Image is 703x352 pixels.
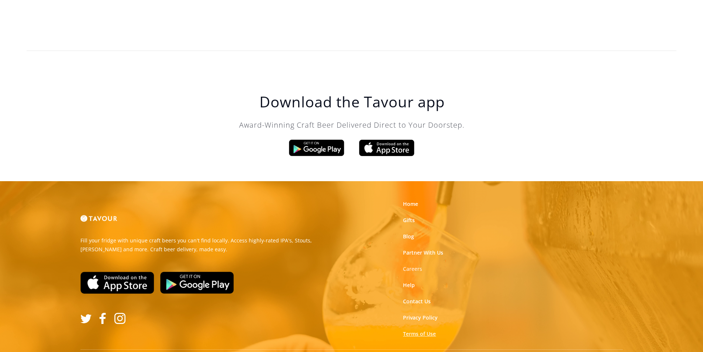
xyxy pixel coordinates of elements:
p: Fill your fridge with unique craft beers you can't find locally. Access highly-rated IPA's, Stout... [80,236,346,254]
h2: ‍ [18,9,685,24]
strong: Careers [403,265,422,272]
a: Help [403,282,415,289]
p: Award-Winning Craft Beer Delivered Direct to Your Doorstep. [204,120,500,131]
h1: Download the Tavour app [204,93,500,111]
a: Gifts [403,217,415,224]
a: Home [403,200,418,208]
a: Partner With Us [403,249,443,256]
a: Terms of Use [403,330,436,338]
a: Blog [403,233,414,240]
a: Privacy Policy [403,314,438,321]
a: Careers [403,265,422,273]
a: Contact Us [403,298,431,305]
